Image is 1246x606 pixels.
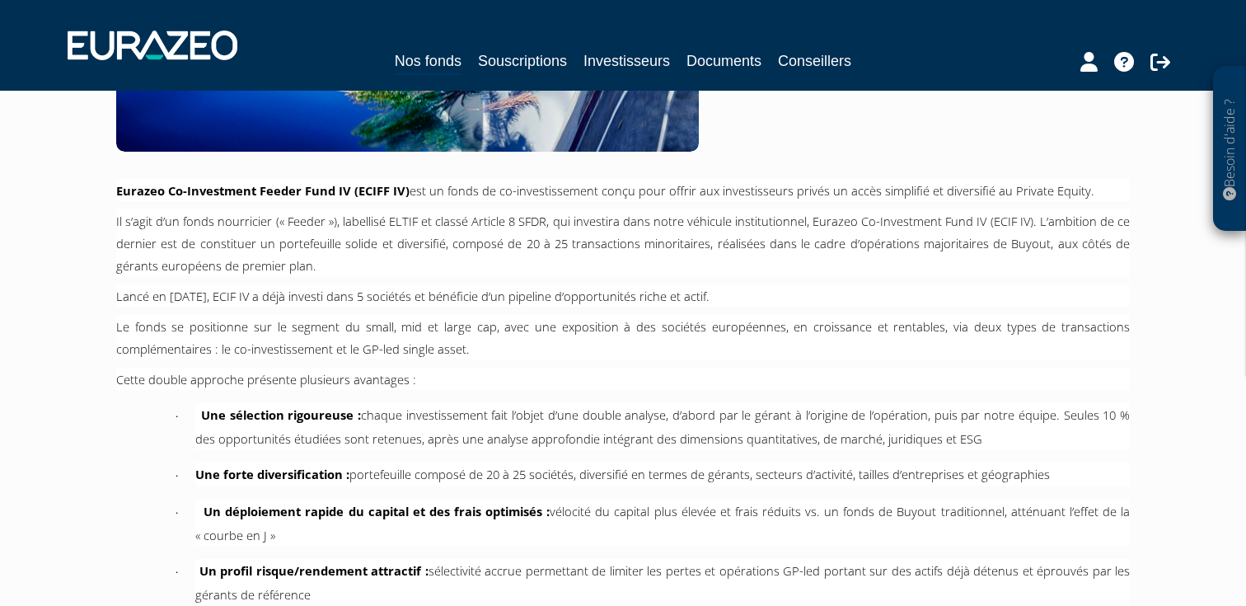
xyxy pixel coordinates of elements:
span: · [176,469,195,482]
a: Investisseurs [583,49,670,73]
span: · [176,410,201,422]
span: Le fonds se positionne sur le segment du small, mid et large cap, avec une exposition à des socié... [116,318,1130,357]
span: Il s’agit d’un fonds nourricier (« Feeder »), labellisé ELTIF et classé Article 8 SFDR, qui inves... [116,213,1130,274]
span: est un fonds de co-investissement conçu pour offrir aux investisseurs privés un accès simplifié e... [410,182,1094,199]
span: vélocité du capital plus élevée et frais réduits vs. un fonds de Buyout traditionnel, atténuant l... [195,503,1130,543]
a: Souscriptions [478,49,567,73]
span: Lancé en [DATE], ECIF IV a déjà investi dans 5 sociétés et bénéficie d’un pipeline d’opportunités... [116,288,710,304]
a: Documents [686,49,761,73]
span: Un profil risque/rendement attractif : [199,562,429,579]
a: Nos fonds [395,49,461,75]
span: Un déploiement rapide du capital et des frais optimisés : [204,503,550,519]
span: portefeuille composé de 20 à 25 sociétés, diversifié en termes de gérants, secteurs d’activité, t... [349,466,1050,482]
span: Cette double approche présente plusieurs avantages : [116,371,416,388]
span: · [176,506,204,519]
span: · [176,566,199,578]
img: 1732889491-logotype_eurazeo_blanc_rvb.png [68,31,237,60]
span: Une sélection rigoureuse : [201,406,361,423]
span: chaque investissement fait l’objet d’une double analyse, d’abord par le gérant à l’origine de l’o... [195,406,1130,447]
p: Besoin d'aide ? [1220,75,1239,223]
a: Conseillers [778,49,851,73]
span: sélectivité accrue permettant de limiter les pertes et opérations GP-led portant sur des actifs d... [195,562,1130,603]
span: Une forte diversification : [195,466,349,482]
span: Eurazeo Co-Investment Feeder Fund IV (ECIFF IV) [116,182,410,199]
